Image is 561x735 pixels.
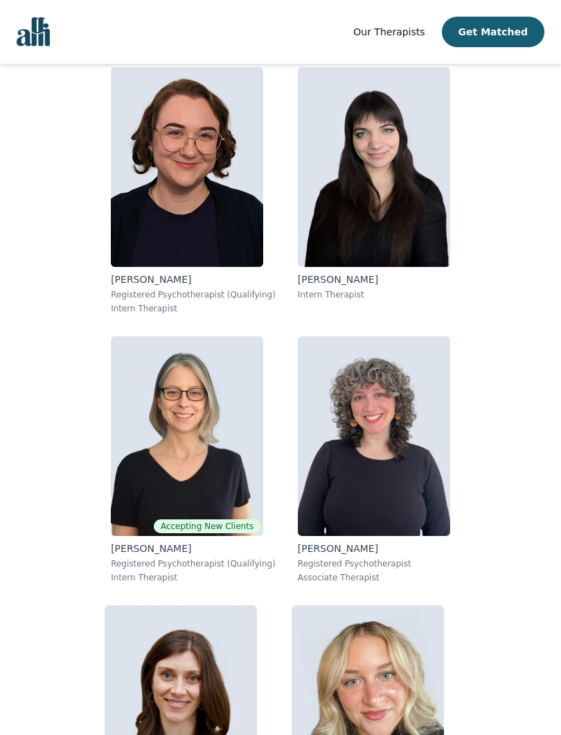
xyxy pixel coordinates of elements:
[111,572,276,583] p: Intern Therapist
[442,17,544,47] button: Get Matched
[298,572,450,583] p: Associate Therapist
[287,325,461,594] a: Jordan_Nardone[PERSON_NAME]Registered PsychotherapistAssociate Therapist
[298,273,450,286] p: [PERSON_NAME]
[353,24,425,40] a: Our Therapists
[111,273,276,286] p: [PERSON_NAME]
[298,67,450,267] img: Christina_Johnson
[353,26,425,37] span: Our Therapists
[287,56,461,325] a: Christina_Johnson[PERSON_NAME]Intern Therapist
[111,67,263,267] img: Rose_Willow
[111,558,276,569] p: Registered Psychotherapist (Qualifying)
[298,336,450,536] img: Jordan_Nardone
[298,289,450,300] p: Intern Therapist
[100,325,287,594] a: Meghan_DudleyAccepting New Clients[PERSON_NAME]Registered Psychotherapist (Qualifying)Intern Ther...
[111,336,263,536] img: Meghan_Dudley
[154,519,260,533] span: Accepting New Clients
[111,303,276,314] p: Intern Therapist
[111,542,276,555] p: [PERSON_NAME]
[100,56,287,325] a: Rose_Willow[PERSON_NAME]Registered Psychotherapist (Qualifying)Intern Therapist
[17,17,50,46] img: alli logo
[298,558,450,569] p: Registered Psychotherapist
[298,542,450,555] p: [PERSON_NAME]
[111,289,276,300] p: Registered Psychotherapist (Qualifying)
